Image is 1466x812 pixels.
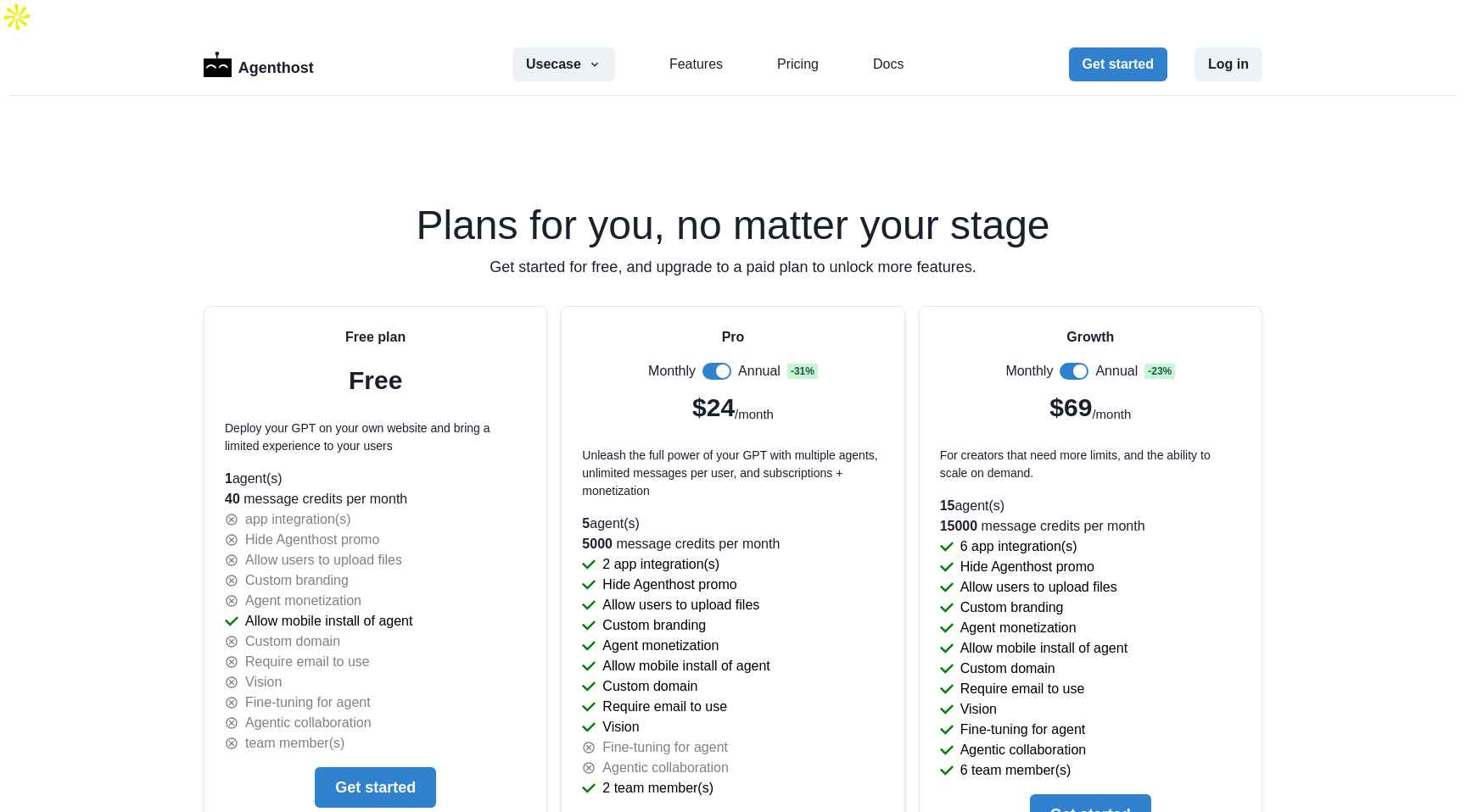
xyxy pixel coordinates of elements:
[960,537,1077,557] p: 6 app integration(s)
[960,699,997,720] p: Vision
[602,595,759,615] p: Allow users to upload files
[582,534,883,554] p: message credits per month
[1005,361,1053,381] p: Monthly
[602,697,727,717] p: Require email to use
[960,679,1085,699] p: Require email to use
[204,256,1262,279] p: Get started for free, and upgrade to a paid plan to unlock more features.
[225,469,526,489] p: agent(s)
[738,361,781,381] p: Annual
[225,492,240,506] span: 40
[245,570,349,591] p: Custom branding
[960,618,1077,638] p: Agent monetization
[245,550,402,570] p: Allow users to upload files
[315,767,436,808] button: Get started
[582,447,883,500] p: Unleash the full power of your GPT with multiple agents, unlimited messages per user, and subscri...
[692,388,735,426] p: $24
[204,52,232,77] img: Logo
[602,737,728,758] p: Fine-tuning for agent
[245,733,344,754] p: team member(s)
[245,509,351,530] p: app integration(s)
[245,692,371,713] p: Fine-tuning for agent
[602,575,736,595] p: Hide Agenthost promo
[960,557,1094,577] p: Hide Agenthost promo
[960,720,1086,740] p: Fine-tuning for agent
[787,364,818,379] span: - 31 %
[602,554,719,575] p: 2 app integration(s)
[204,50,314,80] a: LogoAgenthost
[1195,47,1262,81] button: Log in
[873,54,904,75] a: Docs
[602,656,769,676] p: Allow mobile install of agent
[245,672,282,692] p: Vision
[582,514,883,534] p: agent(s)
[225,489,526,509] p: message credits per month
[648,361,696,381] p: Monthly
[1069,47,1167,81] button: Get started
[960,577,1117,598] p: Allow users to upload files
[1066,327,1114,348] p: Growth
[245,652,370,672] p: Require email to use
[345,327,406,348] p: Free plan
[582,516,590,531] span: 5
[602,676,697,697] p: Custom domain
[512,47,615,81] button: Usecase
[245,611,412,631] p: Allow mobile install of agent
[1095,361,1138,381] p: Annual
[245,631,340,652] p: Custom domain
[204,205,1262,246] h2: Plans for you, no matter your stage
[940,447,1241,482] p: For creators that need more limits, and the ability to scale on demand.
[602,778,713,798] p: 2 team member(s)
[602,717,639,737] p: Vision
[245,713,372,733] p: Agentic collaboration
[960,659,1055,679] p: Custom domain
[722,327,745,348] p: Pro
[238,50,314,80] p: Agenthost
[777,54,819,75] a: Pricing
[1144,364,1175,379] span: - 23 %
[669,54,723,75] a: Features
[1092,405,1131,425] p: /month
[225,471,232,486] span: 1
[960,638,1127,659] p: Allow mobile install of agent
[960,740,1087,760] p: Agentic collaboration
[940,519,978,533] span: 15000
[960,760,1072,781] p: 6 team member(s)
[245,530,379,550] p: Hide Agenthost promo
[940,496,1241,516] p: agent(s)
[1049,388,1092,426] p: $69
[602,636,719,656] p: Agent monetization
[582,537,613,551] span: 5000
[245,591,361,611] p: Agent monetization
[602,758,729,778] p: Agentic collaboration
[602,615,706,636] p: Custom branding
[225,420,526,455] p: Deploy your GPT on your own website and bring a limited experience to your users
[735,405,774,425] p: /month
[960,598,1064,618] p: Custom branding
[940,516,1241,537] p: message credits per month
[940,498,955,513] span: 15
[349,361,402,399] p: Free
